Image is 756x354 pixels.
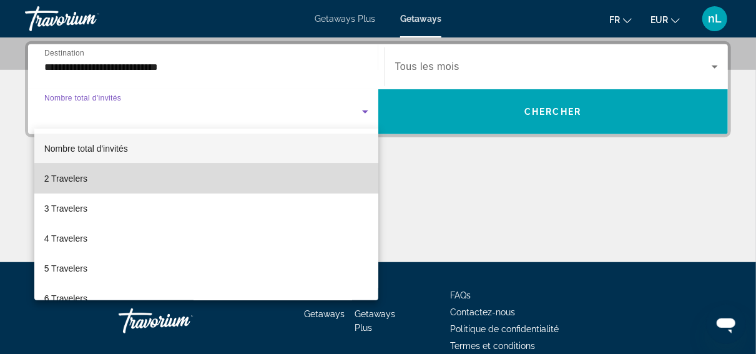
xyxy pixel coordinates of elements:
[44,291,87,306] span: 6 Travelers
[44,201,87,216] span: 3 Travelers
[44,144,128,154] span: Nombre total d'invités
[44,231,87,246] span: 4 Travelers
[706,304,746,344] iframe: Bouton de lancement de la fenêtre de messagerie
[44,171,87,186] span: 2 Travelers
[44,261,87,276] span: 5 Travelers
